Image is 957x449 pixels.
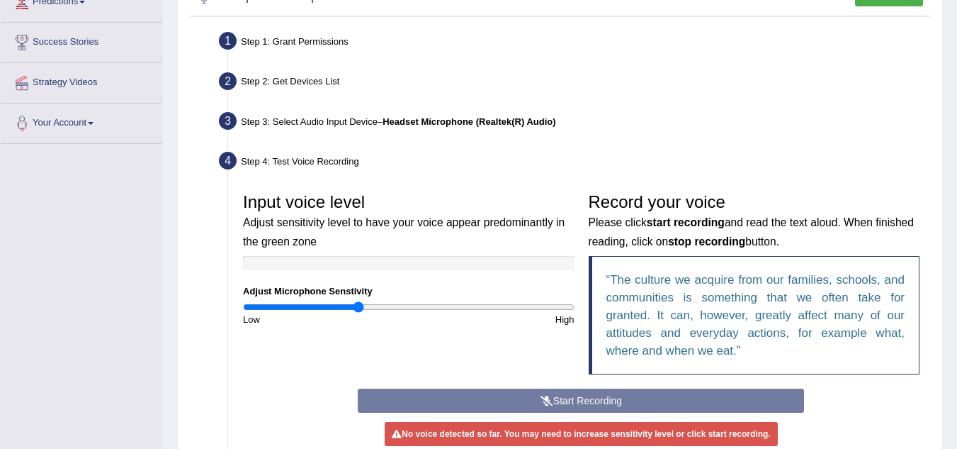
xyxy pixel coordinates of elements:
[589,216,914,247] small: Please click and read the text aloud. When finished reading, click on button.
[383,116,555,127] b: Headset Microphone (Realtek(R) Audio)
[213,148,936,179] div: Step 4: Test Voice Recording
[243,193,574,249] h3: Input voice level
[213,68,936,99] div: Step 2: Get Devices List
[243,216,565,247] small: Adjust sensitivity level to have your voice appear predominantly in the green zone
[213,108,936,139] div: Step 3: Select Audio Input Device
[589,193,920,249] h3: Record your voice
[606,273,905,357] q: The culture we acquire from our families, schools, and communities is something that we often tak...
[236,313,409,326] div: Low
[668,235,745,248] b: stop recording
[378,116,556,127] span: –
[1,63,162,99] a: Strategy Videos
[409,313,582,326] div: High
[385,422,777,446] div: No voice detected so far. You may need to increase sensitivity level or click start recording.
[243,284,373,298] label: Adjust Microphone Senstivity
[647,216,725,228] b: start recording
[1,104,162,139] a: Your Account
[1,23,162,58] a: Success Stories
[213,28,936,59] div: Step 1: Grant Permissions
